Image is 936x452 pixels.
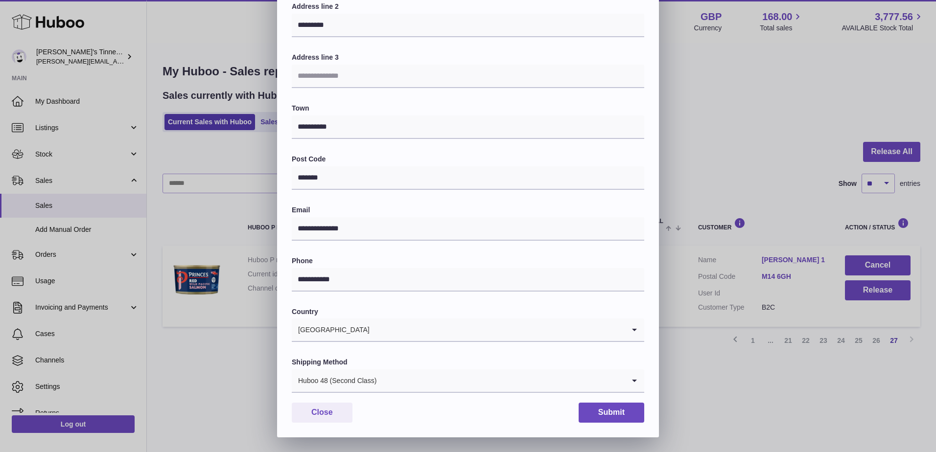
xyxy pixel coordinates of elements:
label: Town [292,104,644,113]
label: Country [292,307,644,316]
label: Shipping Method [292,358,644,367]
div: Search for option [292,369,644,393]
div: Search for option [292,318,644,342]
label: Email [292,205,644,215]
button: Submit [579,403,644,423]
label: Post Code [292,155,644,164]
input: Search for option [370,318,625,341]
button: Close [292,403,352,423]
label: Phone [292,256,644,266]
label: Address line 2 [292,2,644,11]
input: Search for option [377,369,625,392]
span: Huboo 48 (Second Class) [292,369,377,392]
span: [GEOGRAPHIC_DATA] [292,318,370,341]
label: Address line 3 [292,53,644,62]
